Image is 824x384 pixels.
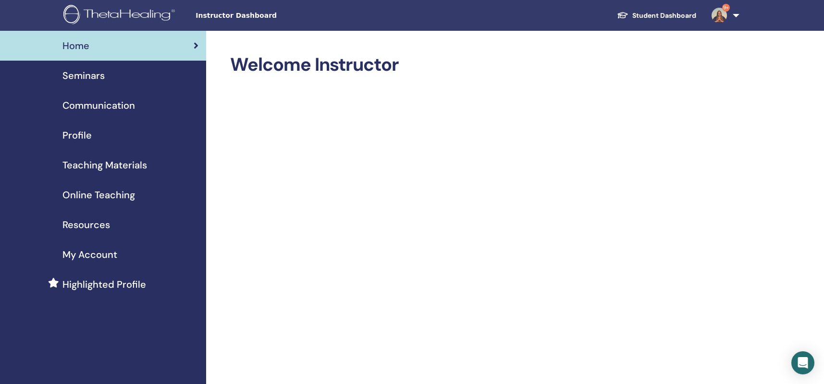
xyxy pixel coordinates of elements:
span: Highlighted Profile [62,277,146,292]
h2: Welcome Instructor [230,54,738,76]
a: Student Dashboard [609,7,704,25]
span: Instructor Dashboard [196,11,340,21]
span: Home [62,38,89,53]
span: Profile [62,128,92,142]
img: logo.png [63,5,178,26]
span: Seminars [62,68,105,83]
span: Teaching Materials [62,158,147,172]
span: Online Teaching [62,188,135,202]
div: Open Intercom Messenger [791,351,814,374]
img: default.jpg [712,8,727,23]
span: Resources [62,218,110,232]
img: graduation-cap-white.svg [617,11,628,19]
span: Communication [62,98,135,113]
span: 9+ [722,4,730,12]
span: My Account [62,247,117,262]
